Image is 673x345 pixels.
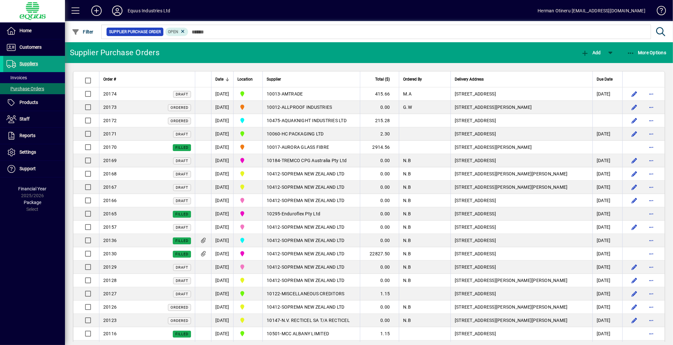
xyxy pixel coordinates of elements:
span: Support [19,166,36,171]
span: N.B [403,224,411,230]
span: 20136 [103,238,117,243]
span: 1B BLENHEIM [237,290,259,298]
span: Date [215,76,223,83]
span: Ordered [171,106,188,110]
span: 10412 [267,278,280,283]
button: Edit [629,315,640,326]
span: 10122 [267,291,280,296]
span: N.B [403,278,411,283]
span: ALLPROOF INDUSTRIES [282,105,332,110]
td: 0.00 [360,101,399,114]
span: 10412 [267,304,280,310]
span: 20126 [103,304,117,310]
span: 10412 [267,238,280,243]
span: AMTRADE [282,91,303,96]
td: [DATE] [592,247,622,261]
span: 20130 [103,251,117,256]
span: N.B [403,304,411,310]
button: More options [646,249,656,259]
td: [DATE] [211,314,233,327]
span: AURORA GLASS FIBRE [282,145,329,150]
span: 20116 [103,331,117,336]
button: More options [646,235,656,246]
span: Draft [176,92,188,96]
span: 20166 [103,198,117,203]
span: Filled [175,212,188,216]
span: SOPREMA NEW ZEALAND LTD [282,198,345,203]
span: 20169 [103,158,117,163]
td: [STREET_ADDRESS] [451,261,592,274]
a: Support [3,161,65,177]
span: 20123 [103,318,117,323]
td: [STREET_ADDRESS][PERSON_NAME][PERSON_NAME] [451,274,592,287]
td: [DATE] [211,194,233,207]
span: N.B [403,185,411,190]
td: [DATE] [211,87,233,101]
td: [STREET_ADDRESS] [451,221,592,234]
span: 10295 [267,211,280,216]
span: N.B [403,158,411,163]
a: Settings [3,144,65,160]
td: [STREET_ADDRESS] [451,234,592,247]
span: Order # [103,76,116,83]
span: SOPREMA NEW ZEALAND LTD [282,238,345,243]
td: 0.00 [360,181,399,194]
a: Staff [3,111,65,127]
span: N.B [403,238,411,243]
button: Edit [629,155,640,166]
td: [DATE] [592,194,622,207]
td: [DATE] [592,167,622,181]
td: [STREET_ADDRESS][PERSON_NAME] [451,141,592,154]
span: 1B BLENHEIM [237,130,259,138]
span: 4A DSV LOGISTICS - CHCH [237,303,259,311]
span: Ordered By [403,76,422,83]
span: Supplier [267,76,281,83]
td: 0.00 [360,314,399,327]
td: [STREET_ADDRESS] [451,247,592,261]
td: - [262,234,360,247]
td: [DATE] [592,221,622,234]
span: Open [168,30,178,34]
span: Home [19,28,32,33]
button: Add [86,5,107,17]
span: 10501 [267,331,280,336]
span: Suppliers [19,61,38,66]
td: - [262,261,360,274]
span: Reports [19,133,35,138]
span: HC PACKAGING LTD [282,131,324,136]
td: [DATE] [211,287,233,300]
td: - [262,287,360,300]
div: Supplier Purchase Orders [70,47,159,58]
span: 2N NORTHERN [237,250,259,258]
button: Edit [629,288,640,299]
span: 3C CENTRAL [237,117,259,124]
span: SOPREMA NEW ZEALAND LTD [282,251,345,256]
button: Edit [629,102,640,112]
div: Total ($) [364,76,396,83]
button: Filter [70,26,95,38]
td: - [262,167,360,181]
span: Draft [176,199,188,203]
td: [STREET_ADDRESS] [451,207,592,221]
button: Edit [629,262,640,272]
span: Draft [176,159,188,163]
a: Home [3,23,65,39]
span: Settings [19,149,36,155]
span: N.B [403,264,411,270]
button: More options [646,302,656,312]
td: [STREET_ADDRESS][PERSON_NAME][PERSON_NAME] [451,300,592,314]
a: Customers [3,39,65,56]
span: 20167 [103,185,117,190]
td: [DATE] [211,154,233,167]
button: More options [646,89,656,99]
span: SOPREMA NEW ZEALAND LTD [282,224,345,230]
span: 10412 [267,224,280,230]
span: Filled [175,239,188,243]
span: Total ($) [375,76,390,83]
span: G.W [403,105,412,110]
span: 4A DSV LOGISTICS - CHCH [237,183,259,191]
span: N.B [403,318,411,323]
span: 4S SOUTHERN [237,143,259,151]
td: - [262,101,360,114]
span: Draft [176,172,188,176]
